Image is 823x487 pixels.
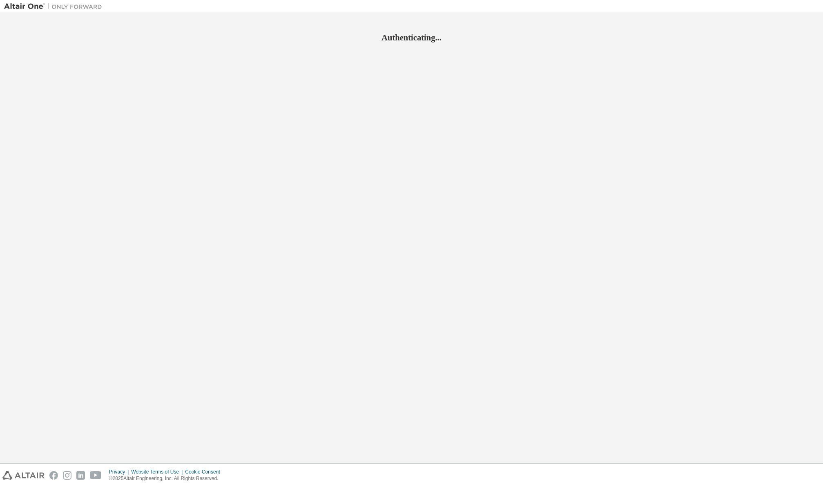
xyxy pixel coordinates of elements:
h2: Authenticating... [4,32,819,43]
div: Cookie Consent [185,469,225,475]
img: Altair One [4,2,106,11]
img: facebook.svg [49,471,58,480]
img: altair_logo.svg [2,471,45,480]
div: Privacy [109,469,131,475]
img: instagram.svg [63,471,71,480]
img: linkedin.svg [76,471,85,480]
p: © 2025 Altair Engineering, Inc. All Rights Reserved. [109,475,225,482]
div: Website Terms of Use [131,469,185,475]
img: youtube.svg [90,471,102,480]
